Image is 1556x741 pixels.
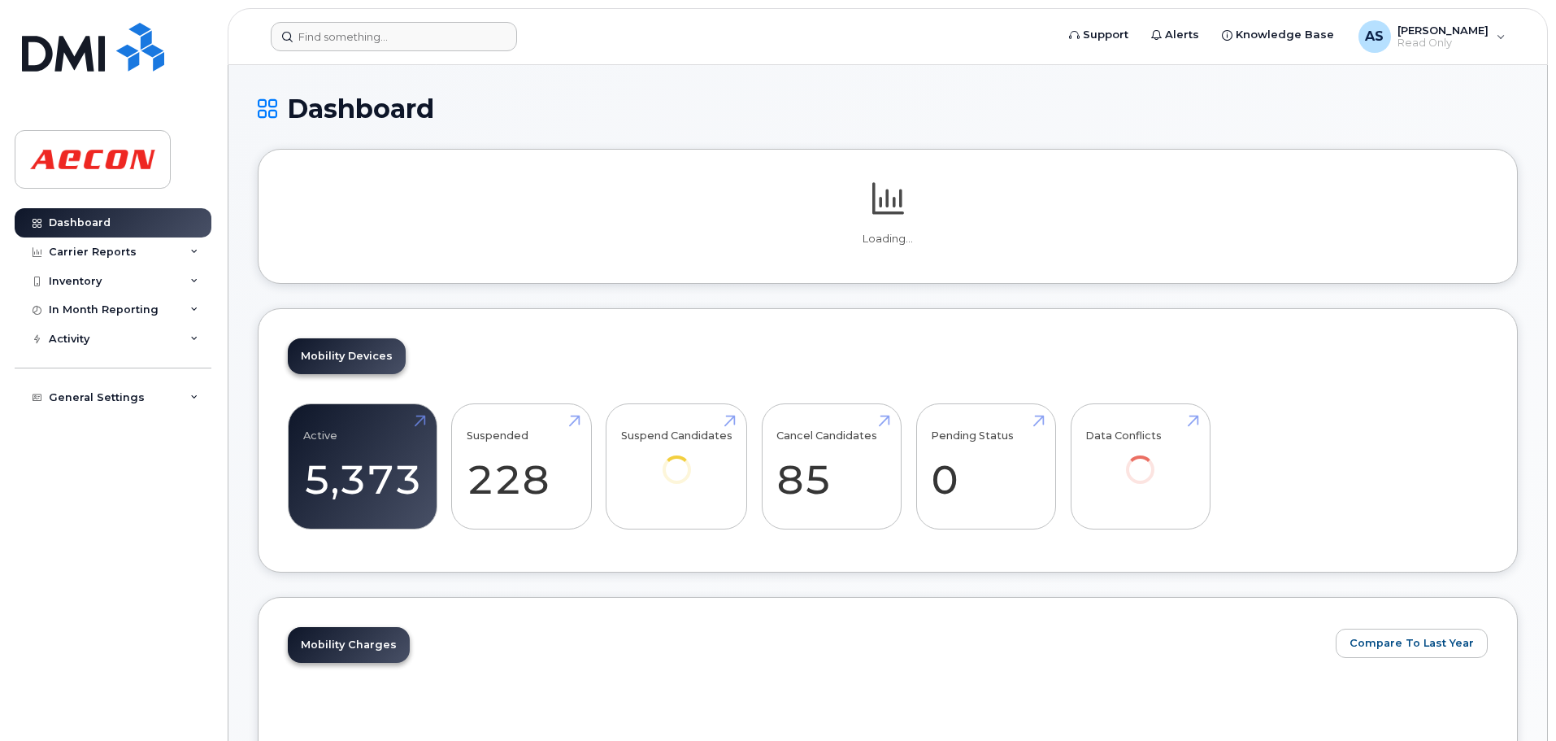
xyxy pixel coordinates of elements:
[467,413,576,521] a: Suspended 228
[288,338,406,374] a: Mobility Devices
[621,413,732,507] a: Suspend Candidates
[288,627,410,663] a: Mobility Charges
[303,413,422,521] a: Active 5,373
[258,94,1518,123] h1: Dashboard
[931,413,1041,521] a: Pending Status 0
[1085,413,1195,507] a: Data Conflicts
[1350,635,1474,651] span: Compare To Last Year
[288,232,1488,246] p: Loading...
[1336,629,1488,658] button: Compare To Last Year
[776,413,886,521] a: Cancel Candidates 85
